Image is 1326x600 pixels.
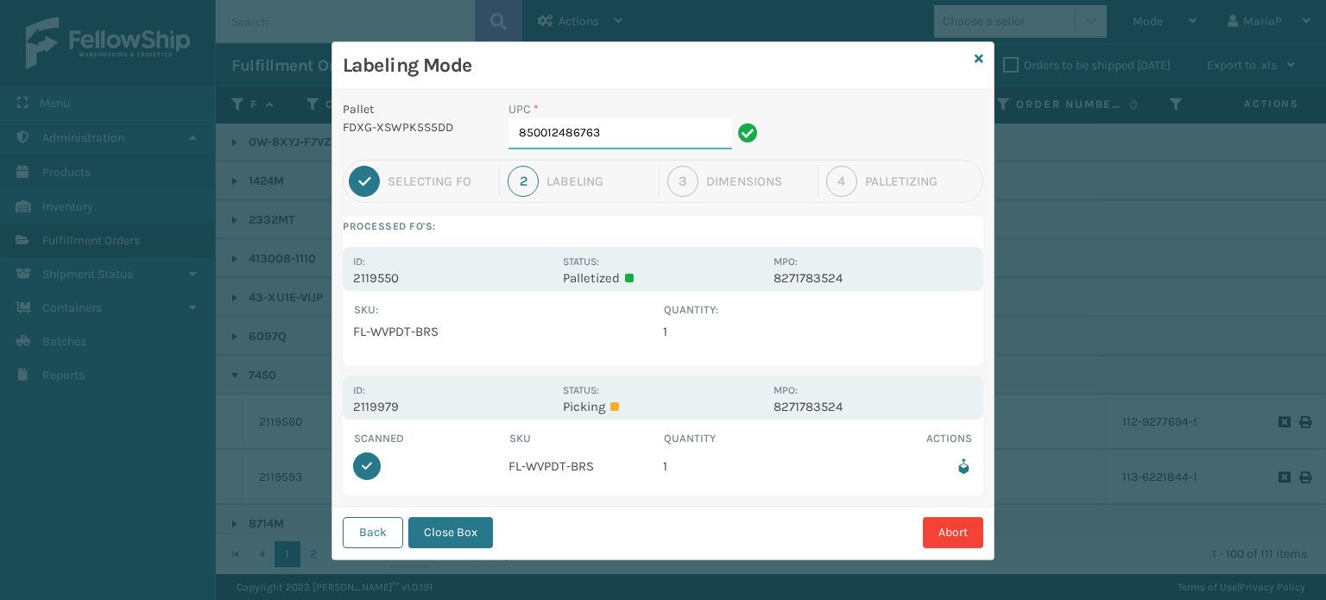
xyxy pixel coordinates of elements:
[353,270,552,286] p: 2119550
[343,53,968,79] h3: Labeling Mode
[343,118,488,136] p: FDXG-XSWPK5S5DD
[563,256,599,268] label: Status:
[349,166,380,197] div: 1
[663,447,818,485] td: 1
[508,430,664,447] th: SKU
[826,166,857,197] div: 4
[663,319,973,344] td: 1
[923,517,983,548] button: Abort
[388,174,491,189] div: Selecting FO
[773,399,973,414] p: 8271783524
[563,270,762,286] p: Palletized
[408,517,493,548] button: Close Box
[508,100,539,118] label: UPC
[563,399,762,414] p: Picking
[508,447,664,485] td: FL-WVPDT-BRS
[353,301,663,319] th: SKU :
[563,384,599,396] label: Status:
[706,174,810,189] div: Dimensions
[818,447,974,485] td: Remove from box
[353,430,508,447] th: Scanned
[343,100,488,118] p: Pallet
[343,216,983,237] label: Processed FO's:
[353,319,663,344] td: FL-WVPDT-BRS
[353,256,365,268] label: Id:
[663,430,818,447] th: Quantity
[353,399,552,414] p: 2119979
[667,166,698,197] div: 3
[546,174,650,189] div: Labeling
[773,384,798,396] label: MPO:
[773,270,973,286] p: 8271783524
[773,256,798,268] label: MPO:
[353,384,365,396] label: Id:
[663,301,973,319] th: Quantity :
[343,517,403,548] button: Back
[865,174,977,189] div: Palletizing
[508,166,539,197] div: 2
[818,430,974,447] th: Actions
